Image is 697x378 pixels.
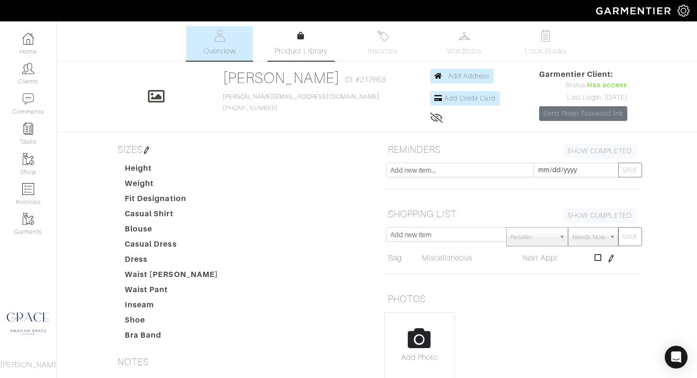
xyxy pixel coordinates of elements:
[118,314,226,330] dt: Shoe
[388,252,402,264] a: Bag
[384,289,640,308] h5: PHOTOS
[511,228,555,247] span: Retailer
[349,26,416,61] a: Invoices
[563,144,636,158] a: SHOW COMPLETED
[539,106,627,121] a: Send Reset Password link
[539,80,627,91] div: Status:
[444,94,495,102] span: Add Credit Card
[114,352,370,371] h5: NOTES
[386,163,534,177] input: Add new item...
[591,2,678,19] img: garmentier-logo-header-white-b43fb05a5012e4ada735d5af1a66efaba907eab6374d6393d1fbf88cb4ef424d.png
[384,204,640,223] h5: SHOPPING LIST
[539,69,627,80] span: Garmentier Client:
[143,147,150,154] img: pen-cf24a1663064a2ec1b9c1bd2387e9de7a2fa800b781884d57f21acf72779bad2.png
[22,63,34,74] img: clients-icon-6bae9207a08558b7cb47a8932f037763ab4055f8c8b6bfacd5dc20c3e0201464.png
[448,72,490,80] span: Add Address
[607,255,615,262] img: pen-cf24a1663064a2ec1b9c1bd2387e9de7a2fa800b781884d57f21acf72779bad2.png
[447,46,481,57] span: Wardrobe
[118,299,226,314] dt: Inseam
[22,213,34,225] img: garments-icon-b7da505a4dc4fd61783c78ac3ca0ef83fa9d6f193b1c9dc38574b1d14d53ca28.png
[368,46,397,57] span: Invoices
[22,33,34,45] img: dashboard-icon-dbcd8f5a0b271acd01030246c82b418ddd0df26cd7fceb0bd07c9910d44c42f6.png
[118,193,226,208] dt: Fit Designation
[203,46,235,57] span: Overview
[431,26,497,61] a: Wardrobe
[118,163,226,178] dt: Height
[22,93,34,105] img: comment-icon-a0a6a9ef722e966f86d9cbdc48e553b5cf19dbc54f86b18d962a5391bc8f6eb6.png
[275,46,328,57] span: Product Library
[118,284,226,299] dt: Waist Pant
[22,123,34,135] img: reminder-icon-8004d30b9f0a5d33ae49ab947aed9ed385cf756f9e5892f1edd6e32f2345188e.png
[377,30,389,42] img: orders-27d20c2124de7fd6de4e0e44c1d41de31381a507db9b33961299e4e07d508b8c.svg
[459,30,470,42] img: wardrobe-487a4870c1b7c33e795ec22d11cfc2ed9d08956e64fb3008fe2437562e282088.svg
[223,93,379,100] a: [PERSON_NAME][EMAIL_ADDRESS][DOMAIN_NAME]
[430,91,500,106] a: Add Credit Card
[618,227,642,246] button: SAVE
[386,227,507,242] input: Add new item
[214,30,226,42] img: basicinfo-40fd8af6dae0f16599ec9e87c0ef1c0a1fdea2edbe929e3d69a839185d80c458.svg
[422,254,473,262] span: Miscellaneous
[384,140,640,159] h5: REMINDERS
[430,69,494,83] a: Add Address
[345,74,386,85] span: ID: #217663
[678,5,689,17] img: gear-icon-white-bd11855cb880d31180b6d7d6211b90ccbf57a29d726f0c71d8c61bd08dd39cc2.png
[268,30,334,57] a: Product Library
[587,80,628,91] span: Has access
[223,69,340,86] a: [PERSON_NAME]
[223,93,379,111] span: [PHONE_NUMBER]
[523,254,557,262] span: Next Appt
[540,30,552,42] img: todo-9ac3debb85659649dc8f770b8b6100bb5dab4b48dedcbae339e5042a72dfd3cc.svg
[572,228,605,247] span: Needs Now
[118,239,226,254] dt: Casual Dress
[118,223,226,239] dt: Blouse
[525,46,567,57] span: Look Books
[118,269,226,284] dt: Waist [PERSON_NAME]
[563,208,636,223] a: SHOW COMPLETED
[618,163,642,177] button: SAVE
[513,26,579,61] a: Look Books
[118,330,226,345] dt: Bra Band
[539,92,627,103] div: Last Login: [DATE]
[118,254,226,269] dt: Dress
[118,178,226,193] dt: Weight
[22,183,34,195] img: orders-icon-0abe47150d42831381b5fb84f609e132dff9fe21cb692f30cb5eec754e2cba89.png
[665,346,688,369] div: Open Intercom Messenger
[114,140,370,159] h5: SIZES
[118,208,226,223] dt: Casual Shirt
[186,26,253,61] a: Overview
[22,153,34,165] img: garments-icon-b7da505a4dc4fd61783c78ac3ca0ef83fa9d6f193b1c9dc38574b1d14d53ca28.png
